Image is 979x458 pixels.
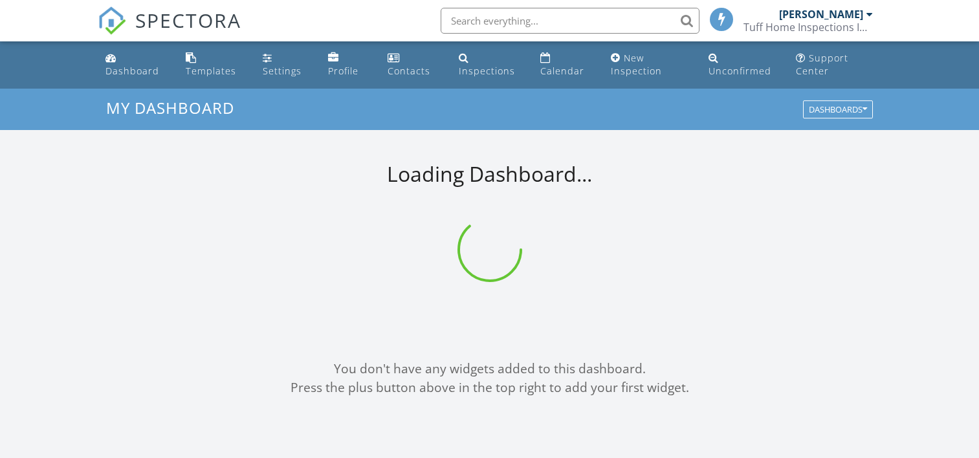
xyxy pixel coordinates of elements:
a: SPECTORA [98,17,241,45]
div: Tuff Home Inspections Inc. [743,21,873,34]
div: Profile [328,65,358,77]
div: Settings [263,65,302,77]
div: You don't have any widgets added to this dashboard. [13,360,966,378]
a: Settings [258,47,313,83]
div: Dashboards [809,105,867,114]
a: Contacts [382,47,443,83]
a: Profile [323,47,372,83]
div: Inspections [459,65,515,77]
div: Dashboard [105,65,159,77]
span: My Dashboard [106,97,234,118]
div: Press the plus button above in the top right to add your first widget. [13,378,966,397]
a: Dashboard [100,47,170,83]
div: Unconfirmed [709,65,771,77]
div: New Inspection [611,52,662,77]
div: Templates [186,65,236,77]
input: Search everything... [441,8,699,34]
a: Templates [181,47,247,83]
a: Calendar [535,47,595,83]
div: Calendar [540,65,584,77]
button: Dashboards [803,101,873,119]
a: New Inspection [606,47,692,83]
div: [PERSON_NAME] [779,8,863,21]
span: SPECTORA [135,6,241,34]
a: Inspections [454,47,525,83]
a: Support Center [791,47,879,83]
div: Support Center [796,52,848,77]
div: Contacts [388,65,430,77]
img: The Best Home Inspection Software - Spectora [98,6,126,35]
a: Unconfirmed [703,47,780,83]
